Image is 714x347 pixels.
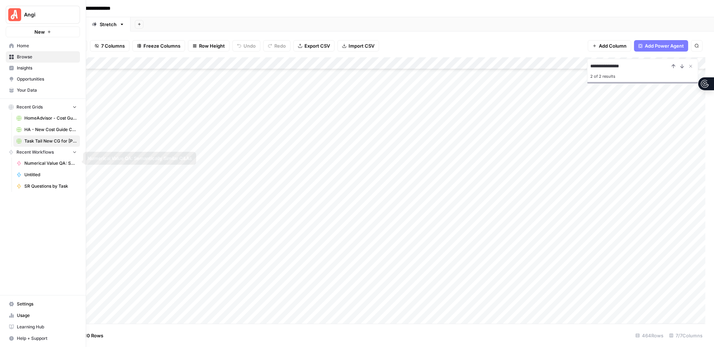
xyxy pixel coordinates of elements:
[13,180,80,192] a: SR Questions by Task
[13,169,80,180] a: Untitled
[13,135,80,147] a: Task Tail New CG for [PERSON_NAME] Grid
[24,160,77,167] span: Numerical Value QA: Semantically Similar Q&As
[6,333,80,344] button: Help + Support
[337,40,379,52] button: Import CSV
[199,42,225,49] span: Row Height
[349,42,374,49] span: Import CSV
[6,62,80,74] a: Insights
[13,124,80,135] a: HA - New Cost Guide Creation Grid
[6,51,80,63] a: Browse
[24,115,77,121] span: HomeAdvisor - Cost Guide Updates
[6,26,80,37] button: New
[86,17,131,32] a: Stretch
[686,62,695,71] button: Close Search
[666,330,705,341] div: 7/7 Columns
[17,335,77,342] span: Help + Support
[678,62,686,71] button: Next Result
[634,40,688,52] button: Add Power Agent
[293,40,335,52] button: Export CSV
[17,65,77,71] span: Insights
[17,43,77,49] span: Home
[304,42,330,49] span: Export CSV
[24,11,67,18] span: Angi
[132,40,185,52] button: Freeze Columns
[24,126,77,133] span: HA - New Cost Guide Creation Grid
[17,54,77,60] span: Browse
[24,183,77,189] span: SR Questions by Task
[24,172,77,178] span: Untitled
[645,42,684,49] span: Add Power Agent
[590,72,695,81] div: 2 of 2 results
[274,42,286,49] span: Redo
[143,42,180,49] span: Freeze Columns
[599,42,626,49] span: Add Column
[13,158,80,169] a: Numerical Value QA: Semantically Similar Q&As
[8,8,21,21] img: Angi Logo
[633,330,666,341] div: 464 Rows
[6,6,80,24] button: Workspace: Angi
[17,87,77,93] span: Your Data
[6,102,80,112] button: Recent Grids
[232,40,260,52] button: Undo
[263,40,290,52] button: Redo
[6,147,80,158] button: Recent Workflows
[90,40,129,52] button: 7 Columns
[100,21,117,28] div: Stretch
[669,62,678,71] button: Previous Result
[6,321,80,333] a: Learning Hub
[24,138,77,144] span: Task Tail New CG for [PERSON_NAME] Grid
[17,324,77,330] span: Learning Hub
[243,42,256,49] span: Undo
[188,40,230,52] button: Row Height
[6,298,80,310] a: Settings
[588,40,631,52] button: Add Column
[17,312,77,319] span: Usage
[16,149,54,155] span: Recent Workflows
[6,310,80,321] a: Usage
[6,85,80,96] a: Your Data
[16,104,43,110] span: Recent Grids
[17,301,77,307] span: Settings
[17,76,77,82] span: Opportunities
[6,73,80,85] a: Opportunities
[6,40,80,52] a: Home
[75,332,103,339] span: Add 10 Rows
[34,28,45,35] span: New
[13,112,80,124] a: HomeAdvisor - Cost Guide Updates
[101,42,125,49] span: 7 Columns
